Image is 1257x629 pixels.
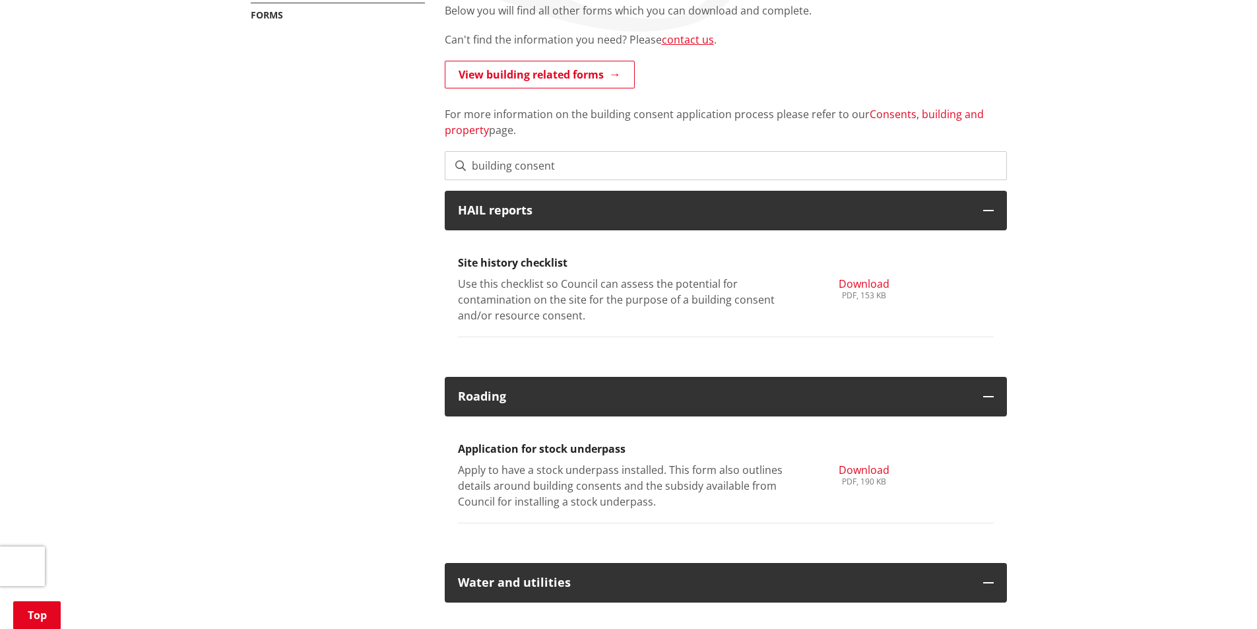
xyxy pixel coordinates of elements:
h3: Site history checklist [458,257,994,269]
h3: HAIL reports [458,204,970,217]
span: Download [839,463,889,477]
p: Can't find the information you need? Please . [445,32,1007,48]
span: Download [839,277,889,291]
a: Download PDF, 153 KB [839,276,889,300]
p: Apply to have a stock underpass installed. This form also outlines details around building consen... [458,462,808,510]
a: Consents, building and property [445,107,984,137]
a: contact us [662,32,714,47]
p: Below you will find all other forms which you can download and complete. [445,3,1007,18]
a: Download PDF, 190 KB [839,462,889,486]
h3: Water and utilities [458,576,970,589]
div: PDF, 190 KB [839,478,889,486]
iframe: Messenger Launcher [1196,574,1244,621]
h3: Roading [458,390,970,403]
input: Search applications [445,151,1007,180]
a: Forms [251,9,283,21]
p: Use this checklist so Council can assess the potential for contamination on the site for the purp... [458,276,808,323]
p: For more information on the building consent application process please refer to our page. [445,90,1007,138]
div: PDF, 153 KB [839,292,889,300]
h3: Application for stock underpass [458,443,994,455]
a: View building related forms [445,61,635,88]
a: Top [13,601,61,629]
